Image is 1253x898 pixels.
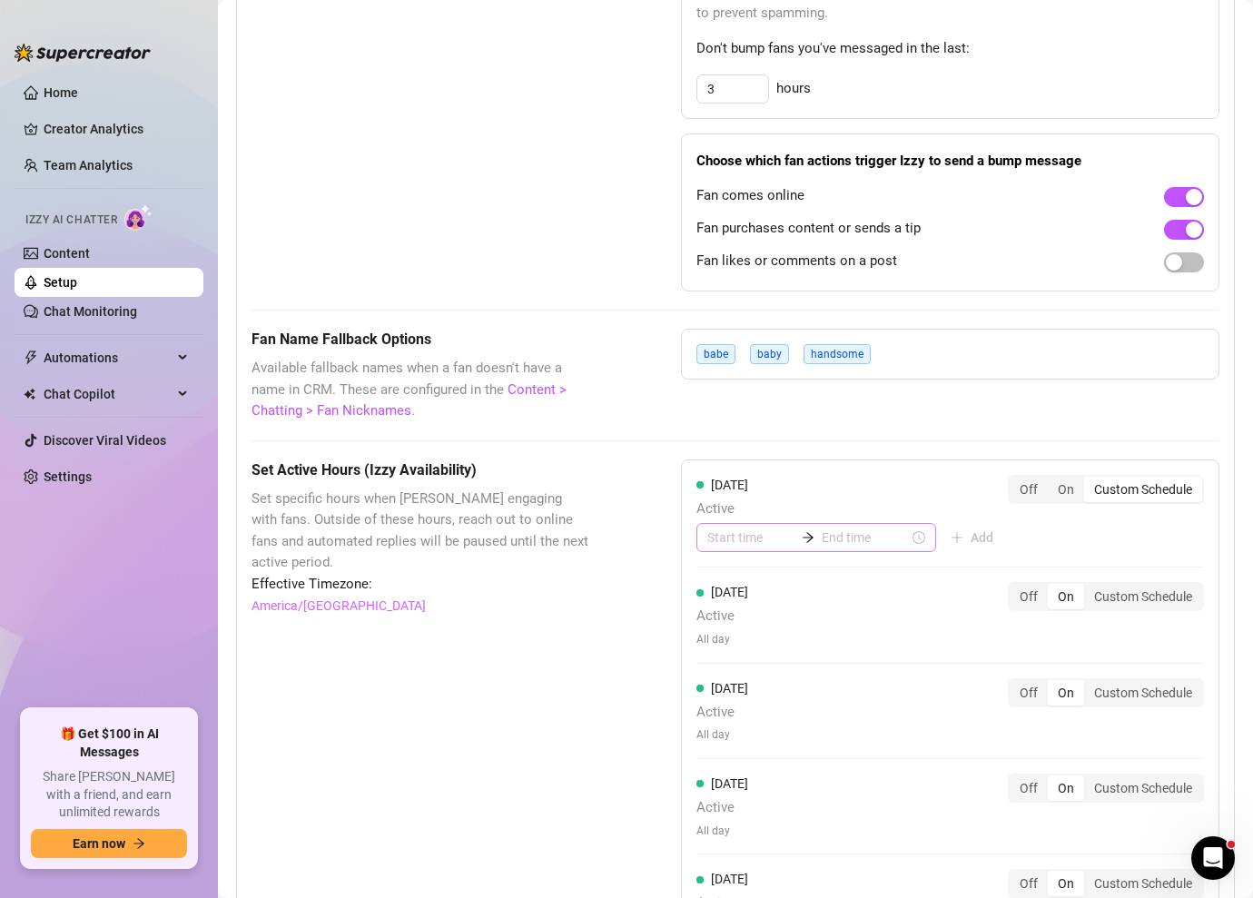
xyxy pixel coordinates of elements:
[1048,680,1084,706] div: On
[707,528,794,548] input: Start time
[696,702,748,724] span: Active
[1048,871,1084,896] div: On
[1010,871,1048,896] div: Off
[44,114,189,143] a: Creator Analytics
[133,837,145,850] span: arrow-right
[696,153,1081,169] strong: Choose which fan actions trigger Izzy to send a bump message
[1084,871,1202,896] div: Custom Schedule
[776,78,811,100] span: hours
[15,44,151,62] img: logo-BBDzfeDw.svg
[44,380,173,409] span: Chat Copilot
[1084,775,1202,801] div: Custom Schedule
[711,776,748,791] span: [DATE]
[44,304,137,319] a: Chat Monitoring
[822,528,909,548] input: End time
[1010,775,1048,801] div: Off
[44,343,173,372] span: Automations
[696,344,735,364] span: babe
[31,725,187,761] span: 🎁 Get $100 in AI Messages
[1084,680,1202,706] div: Custom Schedule
[711,872,748,886] span: [DATE]
[24,388,35,400] img: Chat Copilot
[252,488,590,574] span: Set specific hours when [PERSON_NAME] engaging with fans. Outside of these hours, reach out to on...
[1010,584,1048,609] div: Off
[252,459,590,481] h5: Set Active Hours (Izzy Availability)
[711,585,748,599] span: [DATE]
[44,275,77,290] a: Setup
[1191,836,1235,880] iframe: Intercom live chat
[31,829,187,858] button: Earn nowarrow-right
[711,478,748,492] span: [DATE]
[1008,774,1204,803] div: segmented control
[44,433,166,448] a: Discover Viral Videos
[25,212,117,229] span: Izzy AI Chatter
[73,836,125,851] span: Earn now
[1008,582,1204,611] div: segmented control
[696,498,1008,520] span: Active
[44,469,92,484] a: Settings
[1084,477,1202,502] div: Custom Schedule
[1008,678,1204,707] div: segmented control
[1048,775,1084,801] div: On
[802,531,814,544] span: arrow-right
[750,344,789,364] span: baby
[696,185,804,207] span: Fan comes online
[44,158,133,173] a: Team Analytics
[252,329,590,350] h5: Fan Name Fallback Options
[1010,680,1048,706] div: Off
[124,204,153,231] img: AI Chatter
[1010,477,1048,502] div: Off
[31,768,187,822] span: Share [PERSON_NAME] with a friend, and earn unlimited rewards
[44,246,90,261] a: Content
[804,344,871,364] span: handsome
[1008,869,1204,898] div: segmented control
[696,38,1204,60] span: Don't bump fans you've messaged in the last:
[696,797,748,819] span: Active
[1048,584,1084,609] div: On
[696,218,921,240] span: Fan purchases content or sends a tip
[1048,477,1084,502] div: On
[711,681,748,696] span: [DATE]
[252,574,590,596] span: Effective Timezone:
[44,85,78,100] a: Home
[1084,584,1202,609] div: Custom Schedule
[696,606,748,627] span: Active
[936,523,1008,552] button: Add
[252,596,426,616] a: America/[GEOGRAPHIC_DATA]
[696,726,748,744] span: All day
[1008,475,1204,504] div: segmented control
[696,251,897,272] span: Fan likes or comments on a post
[696,631,748,648] span: All day
[24,350,38,365] span: thunderbolt
[252,358,590,422] span: Available fallback names when a fan doesn't have a name in CRM. These are configured in the .
[696,823,748,840] span: All day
